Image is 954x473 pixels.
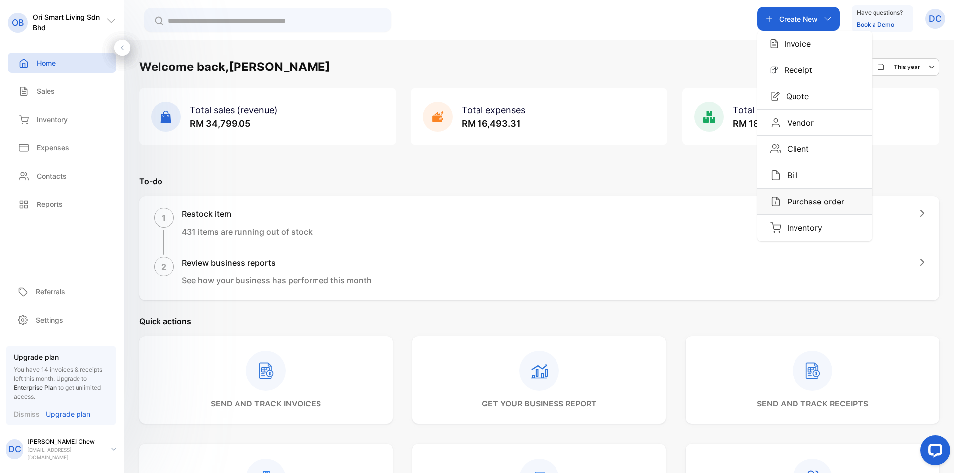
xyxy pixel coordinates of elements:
img: Icon [770,196,781,207]
p: Home [37,58,56,68]
span: RM 34,799.05 [190,118,250,129]
img: Icon [770,143,781,154]
p: send and track receipts [757,398,868,409]
a: Upgrade plan [40,409,90,419]
img: Icon [770,222,781,233]
img: Icon [770,91,780,101]
p: OB [12,16,24,29]
p: Settings [36,315,63,325]
span: Total sales (revenue) [190,105,278,115]
img: Icon [770,170,781,181]
button: DC [925,7,945,31]
p: Upgrade plan [46,409,90,419]
p: You have 14 invoices & receipts left this month. [14,365,108,401]
p: Client [781,143,809,155]
p: get your business report [482,398,597,409]
p: [PERSON_NAME] Chew [27,437,103,446]
span: RM 18,305.74 [733,118,793,129]
h1: Restock item [182,208,313,220]
p: DC [8,443,21,456]
h1: Review business reports [182,257,372,269]
p: Invoice [778,38,811,50]
span: Total profit [733,105,780,115]
p: DC [929,12,942,25]
iframe: LiveChat chat widget [912,431,954,473]
p: Inventory [37,114,68,125]
p: Upgrade plan [14,352,108,362]
p: Ori Smart Living Sdn Bhd [33,12,106,33]
span: Upgrade to to get unlimited access. [14,375,101,400]
p: Inventory [781,222,822,234]
p: 431 items are running out of stock [182,226,313,238]
img: Icon [770,66,778,74]
span: Total expenses [462,105,525,115]
p: Sales [37,86,55,96]
button: Create NewIconInvoiceIconReceiptIconQuoteIconVendorIconClientIconBillIconPurchase orderIconInventory [757,7,840,31]
span: RM 16,493.31 [462,118,521,129]
h1: Welcome back, [PERSON_NAME] [139,58,330,76]
p: Have questions? [857,8,903,18]
p: Quote [780,90,809,102]
p: Bill [781,169,798,181]
a: Book a Demo [857,21,894,28]
p: Quick actions [139,315,939,327]
p: Vendor [781,117,814,129]
p: 2 [161,261,166,272]
span: Enterprise Plan [14,384,57,391]
p: Referrals [36,286,65,297]
p: To-do [139,175,939,187]
p: Reports [37,199,63,209]
p: See how your business has performed this month [182,274,372,286]
p: Contacts [37,171,67,181]
img: Icon [770,117,781,128]
p: Purchase order [781,196,844,207]
p: Dismiss [14,409,40,419]
p: Expenses [37,142,69,153]
p: Receipt [778,64,812,76]
p: This year [894,63,920,71]
img: Icon [770,39,778,49]
p: [EMAIL_ADDRESS][DOMAIN_NAME] [27,446,103,461]
p: 1 [162,212,166,224]
button: This year [870,58,939,76]
p: send and track invoices [211,398,321,409]
p: Create New [779,14,818,24]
